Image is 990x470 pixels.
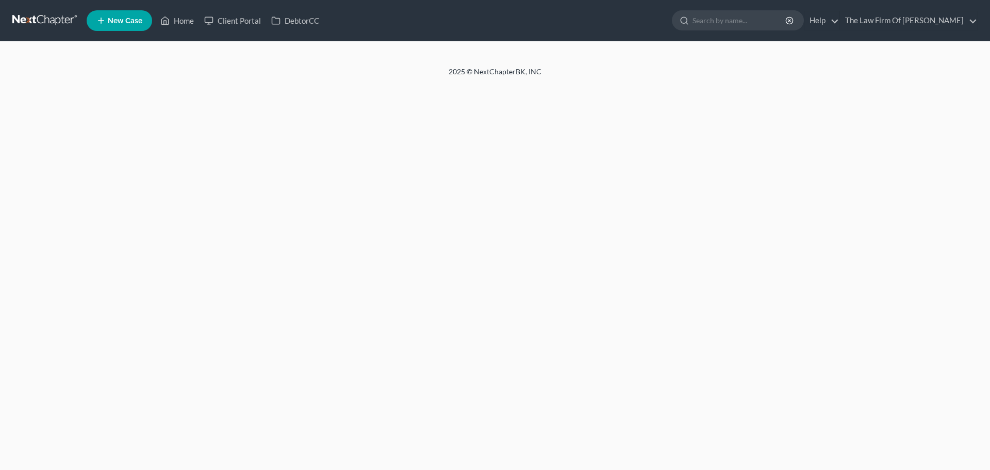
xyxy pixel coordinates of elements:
a: Help [804,11,839,30]
span: New Case [108,17,142,25]
a: DebtorCC [266,11,324,30]
a: Client Portal [199,11,266,30]
a: The Law Firm Of [PERSON_NAME] [840,11,977,30]
a: Home [155,11,199,30]
input: Search by name... [692,11,787,30]
div: 2025 © NextChapterBK, INC [201,67,789,85]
